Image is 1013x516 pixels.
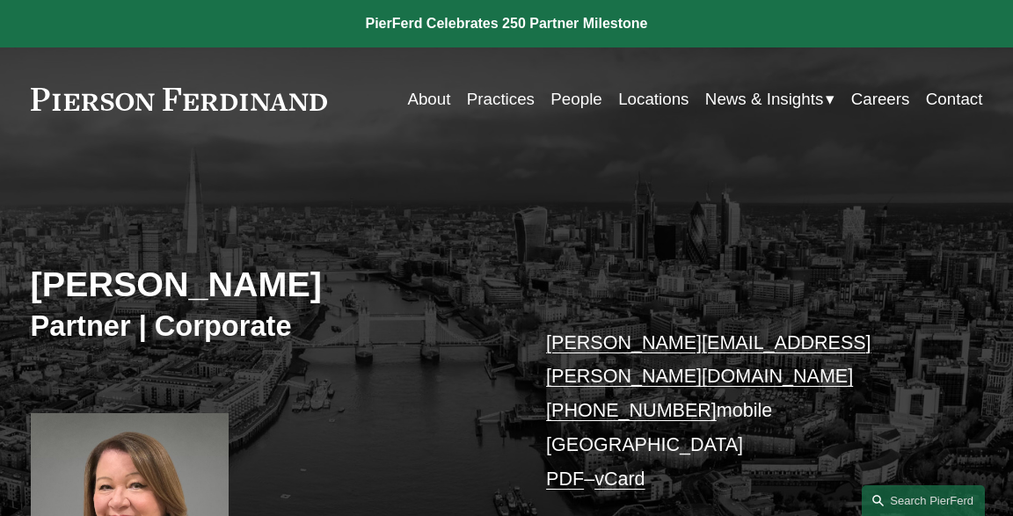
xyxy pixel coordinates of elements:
[31,309,506,344] h3: Partner | Corporate
[851,83,910,116] a: Careers
[705,84,823,114] span: News & Insights
[705,83,834,116] a: folder dropdown
[31,264,506,306] h2: [PERSON_NAME]
[618,83,689,116] a: Locations
[467,83,535,116] a: Practices
[546,469,584,490] a: PDF
[546,400,717,421] a: [PHONE_NUMBER]
[407,83,450,116] a: About
[862,485,985,516] a: Search this site
[594,469,645,490] a: vCard
[546,326,943,497] p: mobile [GEOGRAPHIC_DATA] –
[546,332,871,388] a: [PERSON_NAME][EMAIL_ADDRESS][PERSON_NAME][DOMAIN_NAME]
[926,83,983,116] a: Contact
[550,83,601,116] a: People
